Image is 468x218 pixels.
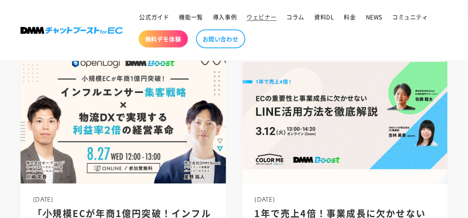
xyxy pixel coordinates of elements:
[387,8,433,25] a: コミュニティ
[208,8,242,25] a: 導入事例
[196,29,245,48] a: お問い合わせ
[309,8,339,25] a: 資料DL
[213,13,237,20] span: 導入事例
[179,13,203,20] span: 機能一覧
[21,27,123,34] img: 株式会社DMM Boost
[392,13,428,20] span: コミュニティ
[145,35,181,43] span: 無料デモ体験
[242,8,281,25] a: ウェビナー
[174,8,208,25] a: 機能一覧
[366,13,382,20] span: NEWS
[139,30,188,47] a: 無料デモ体験
[361,8,387,25] a: NEWS
[255,195,276,203] span: [DATE]
[203,35,239,43] span: お問い合わせ
[339,8,361,25] a: 料金
[286,13,304,20] span: コラム
[344,13,356,20] span: 料金
[139,13,169,20] span: 公式ガイド
[247,13,276,20] span: ウェビナー
[33,195,54,203] span: [DATE]
[281,8,309,25] a: コラム
[314,13,334,20] span: 資料DL
[242,47,448,184] img: 1年で売上4倍！事業成長に欠かせないLINE活用方法を徹底解説
[135,8,174,25] a: 公式ガイド
[21,47,226,184] img: 「⼩規模ECが年商1億円突破！インフルエンサー集客戦略×物流DXで実現する利益率2倍の経営⾰命」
